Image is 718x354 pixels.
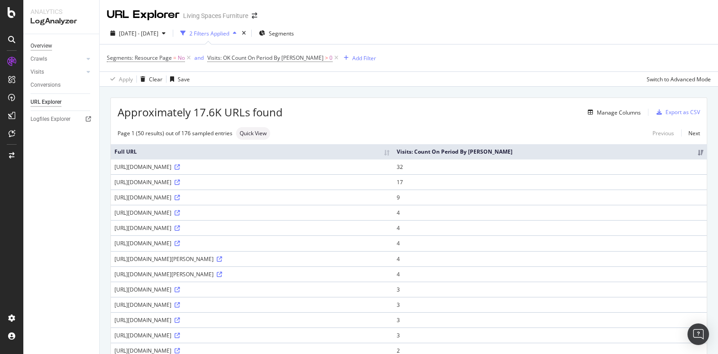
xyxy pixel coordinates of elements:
div: [URL][DOMAIN_NAME] [114,239,390,247]
button: 2 Filters Applied [177,26,240,40]
span: 0 [329,52,333,64]
a: Overview [31,41,93,51]
button: Add Filter [340,53,376,63]
button: [DATE] - [DATE] [107,26,169,40]
td: 4 [393,235,707,251]
div: LogAnalyzer [31,16,92,27]
td: 4 [393,220,707,235]
div: [URL][DOMAIN_NAME] [114,224,390,232]
button: Save [166,72,190,86]
div: Add Filter [352,54,376,62]
span: Segments [269,30,294,37]
div: [URL][DOMAIN_NAME] [114,316,390,324]
div: 2 Filters Applied [189,30,229,37]
div: and [194,54,204,62]
td: 3 [393,312,707,327]
div: times [240,29,248,38]
td: 32 [393,159,707,174]
span: Segments: Resource Page [107,54,172,62]
div: Page 1 (50 results) out of 176 sampled entries [118,129,232,137]
button: Switch to Advanced Mode [643,72,711,86]
div: [URL][DOMAIN_NAME][PERSON_NAME] [114,270,390,278]
div: URL Explorer [107,7,179,22]
span: > [325,54,328,62]
th: Full URL: activate to sort column ascending [111,144,393,159]
div: Crawls [31,54,47,64]
td: 9 [393,190,707,205]
div: Living Spaces Furniture [183,11,248,20]
td: 4 [393,205,707,220]
div: Clear [149,75,162,83]
td: 3 [393,327,707,343]
div: Open Intercom Messenger [687,323,709,345]
button: Manage Columns [584,107,641,118]
td: 17 [393,174,707,190]
div: [URL][DOMAIN_NAME] [114,163,390,171]
span: [DATE] - [DATE] [119,30,158,37]
button: Clear [137,72,162,86]
a: Logfiles Explorer [31,115,93,124]
div: Export as CSV [665,108,700,116]
span: No [178,52,185,64]
div: [URL][DOMAIN_NAME] [114,178,390,186]
th: Visits: Count On Period By Bing: activate to sort column ascending [393,144,707,159]
span: Approximately 17.6K URLs found [118,105,283,120]
a: Conversions [31,80,93,90]
div: [URL][DOMAIN_NAME] [114,209,390,217]
td: 4 [393,266,707,282]
div: [URL][DOMAIN_NAME] [114,301,390,309]
a: URL Explorer [31,97,93,107]
div: [URL][DOMAIN_NAME] [114,194,390,201]
div: [URL][DOMAIN_NAME] [114,286,390,293]
div: Switch to Advanced Mode [647,75,711,83]
button: and [194,53,204,62]
button: Apply [107,72,133,86]
a: Crawls [31,54,84,64]
div: Logfiles Explorer [31,115,70,124]
td: 3 [393,282,707,297]
div: Apply [119,75,133,83]
button: Segments [255,26,298,40]
div: Save [178,75,190,83]
div: Manage Columns [597,109,641,116]
div: Overview [31,41,52,51]
a: Visits [31,67,84,77]
div: URL Explorer [31,97,61,107]
span: Visits: OK Count On Period By [PERSON_NAME] [207,54,324,62]
div: Visits [31,67,44,77]
a: Next [681,127,700,140]
td: 4 [393,251,707,266]
div: arrow-right-arrow-left [252,13,257,19]
div: [URL][DOMAIN_NAME] [114,332,390,339]
span: = [173,54,176,62]
div: [URL][DOMAIN_NAME][PERSON_NAME] [114,255,390,263]
div: Conversions [31,80,61,90]
button: Export as CSV [653,105,700,119]
td: 3 [393,297,707,312]
div: neutral label [236,127,270,140]
span: Quick View [240,131,267,136]
div: Analytics [31,7,92,16]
